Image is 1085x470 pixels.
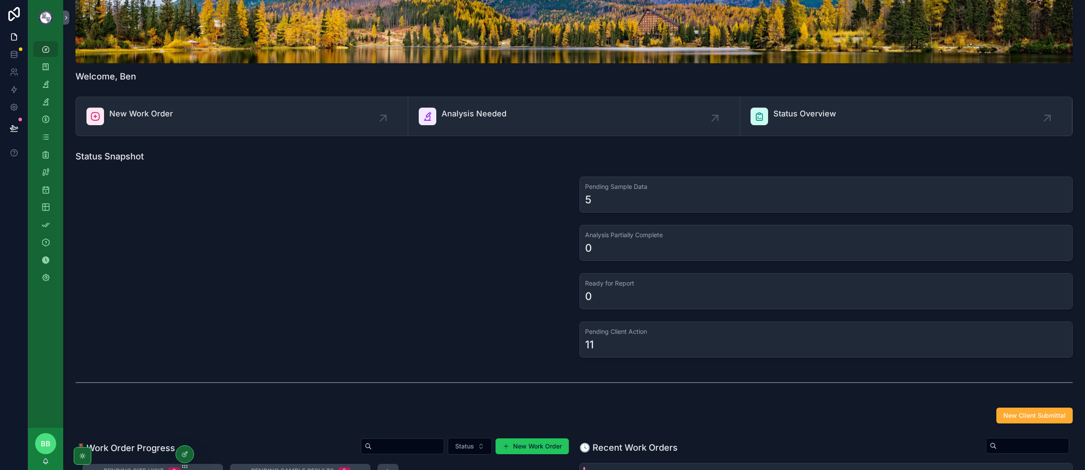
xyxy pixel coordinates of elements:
[76,97,408,136] a: New Work Order
[579,441,678,454] h1: 🕓 Recent Work Orders
[740,97,1072,136] a: Status Overview
[448,438,492,455] button: Select Button
[455,442,474,451] span: Status
[39,11,53,25] img: App logo
[75,150,144,163] h1: Status Snapshot
[496,438,569,454] button: New Work Order
[585,241,592,255] div: 0
[41,438,50,449] span: BB
[75,442,175,454] h1: 🚦Work Order Progress
[109,108,173,120] span: New Work Order
[585,289,592,304] div: 0
[585,338,594,352] div: 11
[996,408,1073,423] button: New Client Submittal
[585,231,1067,239] h3: Analysis Partially Complete
[75,70,136,83] h1: Welcome, Ben
[28,35,63,297] div: scrollable content
[585,193,591,207] div: 5
[585,327,1067,336] h3: Pending Client Action
[442,108,507,120] span: Analysis Needed
[1003,411,1066,420] span: New Client Submittal
[585,182,1067,191] h3: Pending Sample Data
[773,108,836,120] span: Status Overview
[408,97,740,136] a: Analysis Needed
[585,279,1067,288] h3: Ready for Report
